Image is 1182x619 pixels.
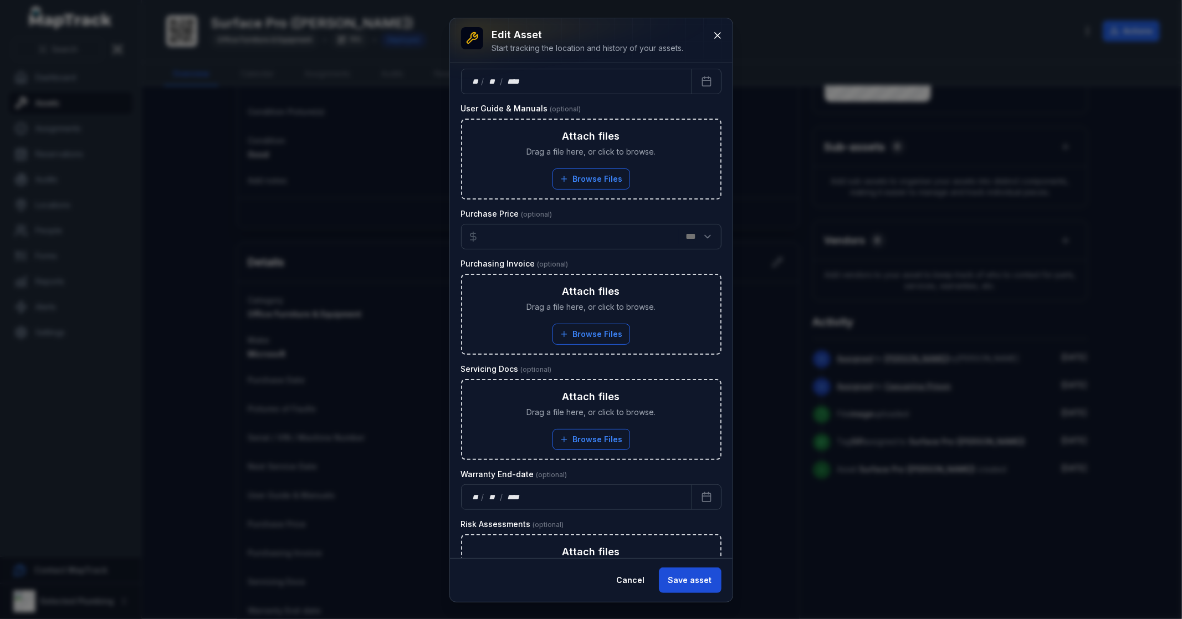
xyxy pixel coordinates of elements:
h3: Edit asset [492,27,684,43]
label: Purchasing Invoice [461,258,569,269]
span: Drag a file here, or click to browse. [526,301,656,313]
div: / [481,76,485,87]
div: / [500,76,504,87]
h3: Attach files [562,544,620,560]
div: year, [504,492,524,503]
span: Drag a file here, or click to browse. [526,407,656,418]
div: / [500,492,504,503]
button: Browse Files [552,324,630,345]
button: Calendar [692,484,722,510]
label: Risk Assessments [461,519,564,530]
button: Browse Files [552,429,630,450]
label: Purchase Price [461,208,552,219]
button: Calendar [692,69,722,94]
label: Servicing Docs [461,364,552,375]
button: Cancel [607,567,654,593]
button: Browse Files [552,168,630,190]
div: year, [504,76,524,87]
button: Save asset [659,567,722,593]
div: month, [485,492,500,503]
div: / [481,492,485,503]
div: month, [485,76,500,87]
div: day, [470,492,482,503]
div: day, [470,76,482,87]
div: Start tracking the location and history of your assets. [492,43,684,54]
h3: Attach files [562,389,620,405]
h3: Attach files [562,129,620,144]
label: User Guide & Manuals [461,103,581,114]
label: Warranty End-date [461,469,567,480]
h3: Attach files [562,284,620,299]
span: Drag a file here, or click to browse. [526,146,656,157]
